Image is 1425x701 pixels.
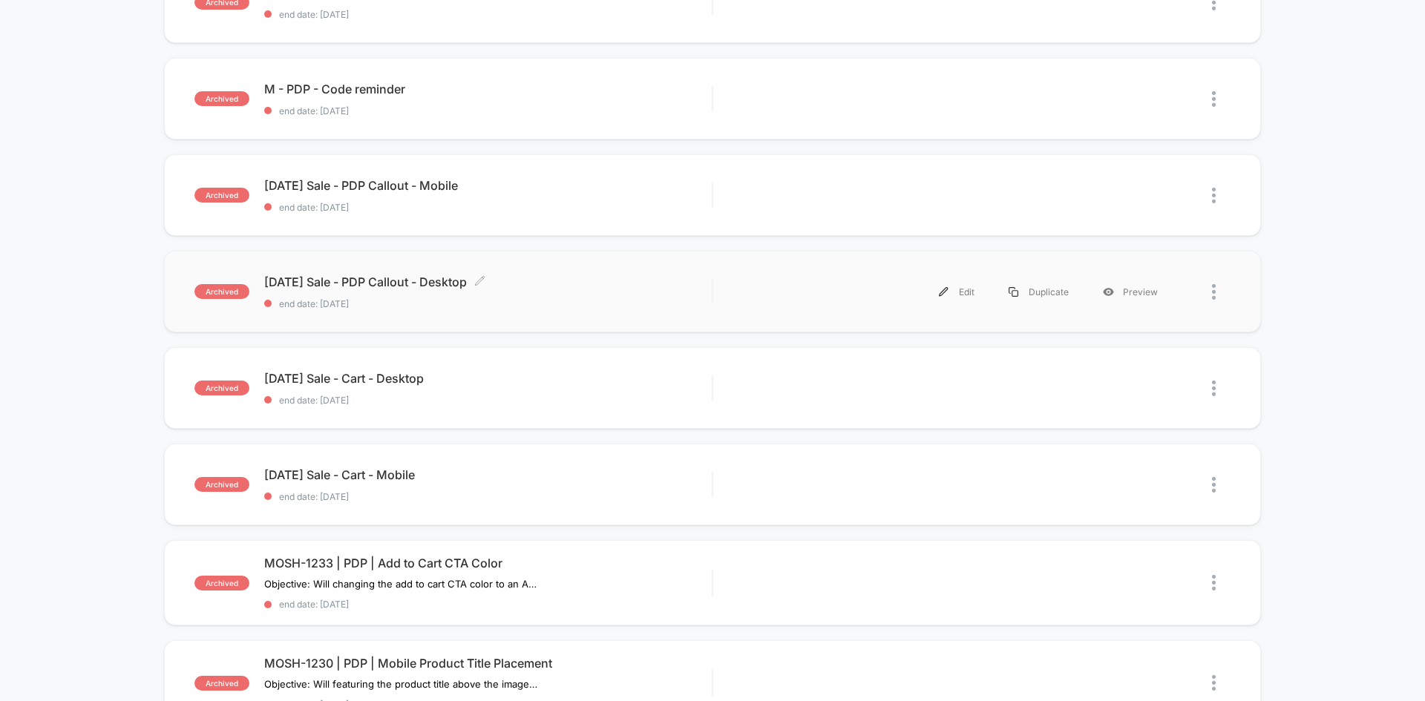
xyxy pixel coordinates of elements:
[194,676,249,691] span: archived
[992,275,1086,309] div: Duplicate
[1086,275,1175,309] div: Preview
[194,188,249,203] span: archived
[194,284,249,299] span: archived
[1212,381,1216,396] img: close
[1212,188,1216,203] img: close
[264,105,712,116] span: end date: [DATE]
[194,477,249,492] span: archived
[264,578,540,590] span: Objective: Will changing the add to cart CTA color to an ADA compliant Moroccan Oil blue improve ...
[264,491,712,502] span: end date: [DATE]
[264,9,712,20] span: end date: [DATE]
[1009,287,1018,297] img: menu
[1212,284,1216,300] img: close
[264,467,712,482] span: [DATE] Sale - Cart - Mobile
[1212,575,1216,590] img: close
[1212,675,1216,691] img: close
[194,381,249,395] span: archived
[264,656,712,671] span: MOSH-1230 | PDP | Mobile Product Title Placement
[194,91,249,106] span: archived
[264,298,712,309] span: end date: [DATE]
[1212,477,1216,493] img: close
[264,556,712,570] span: MOSH-1233 | PDP | Add to Cart CTA Color
[194,576,249,590] span: archived
[264,395,712,406] span: end date: [DATE]
[264,178,712,193] span: [DATE] Sale - PDP Callout - Mobile
[922,275,992,309] div: Edit
[939,287,949,297] img: menu
[264,678,540,690] span: Objective: Will featuring the product title above the image improve mobile PDP engagement and ATC...
[264,599,712,610] span: end date: [DATE]
[264,82,712,96] span: M - PDP - Code reminder
[264,371,712,386] span: [DATE] Sale - Cart - Desktop
[264,202,712,213] span: end date: [DATE]
[1212,91,1216,107] img: close
[264,274,712,289] span: [DATE] Sale - PDP Callout - Desktop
